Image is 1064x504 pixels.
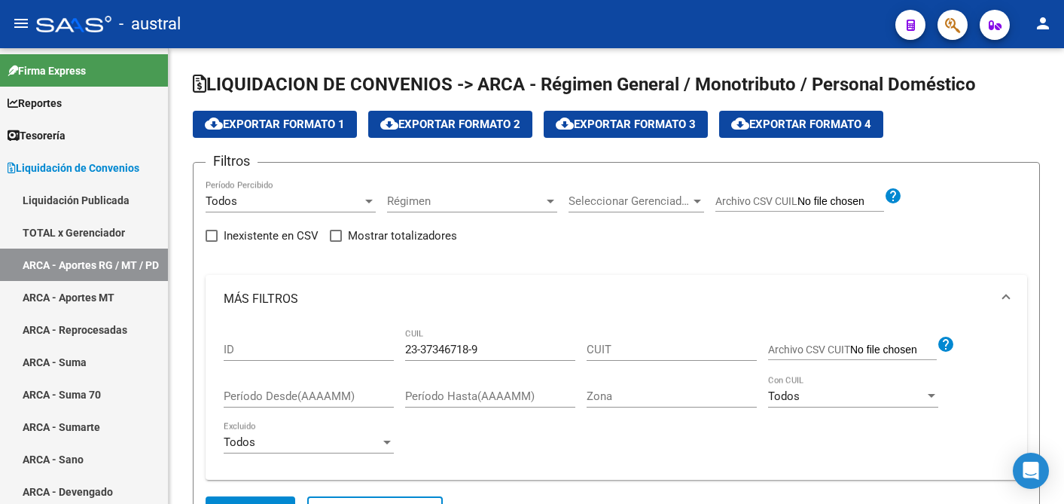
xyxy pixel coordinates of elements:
[556,118,696,131] span: Exportar Formato 3
[224,291,991,307] mat-panel-title: MÁS FILTROS
[797,195,884,209] input: Archivo CSV CUIL
[731,115,749,133] mat-icon: cloud_download
[206,194,237,208] span: Todos
[205,115,223,133] mat-icon: cloud_download
[8,95,62,111] span: Reportes
[731,118,871,131] span: Exportar Formato 4
[12,14,30,32] mat-icon: menu
[544,111,708,138] button: Exportar Formato 3
[348,227,457,245] span: Mostrar totalizadores
[719,111,883,138] button: Exportar Formato 4
[937,335,955,353] mat-icon: help
[1034,14,1052,32] mat-icon: person
[8,127,66,144] span: Tesorería
[224,435,255,449] span: Todos
[193,74,976,95] span: LIQUIDACION DE CONVENIOS -> ARCA - Régimen General / Monotributo / Personal Doméstico
[884,187,902,205] mat-icon: help
[380,115,398,133] mat-icon: cloud_download
[205,118,345,131] span: Exportar Formato 1
[206,275,1027,323] mat-expansion-panel-header: MÁS FILTROS
[715,195,797,207] span: Archivo CSV CUIL
[224,227,319,245] span: Inexistente en CSV
[1013,453,1049,489] div: Open Intercom Messenger
[387,194,544,208] span: Régimen
[8,160,139,176] span: Liquidación de Convenios
[8,63,86,79] span: Firma Express
[768,389,800,403] span: Todos
[556,115,574,133] mat-icon: cloud_download
[368,111,532,138] button: Exportar Formato 2
[206,151,258,172] h3: Filtros
[380,118,520,131] span: Exportar Formato 2
[768,344,850,356] span: Archivo CSV CUIT
[569,194,691,208] span: Seleccionar Gerenciador
[119,8,181,41] span: - austral
[193,111,357,138] button: Exportar Formato 1
[850,344,937,357] input: Archivo CSV CUIT
[206,323,1027,480] div: MÁS FILTROS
